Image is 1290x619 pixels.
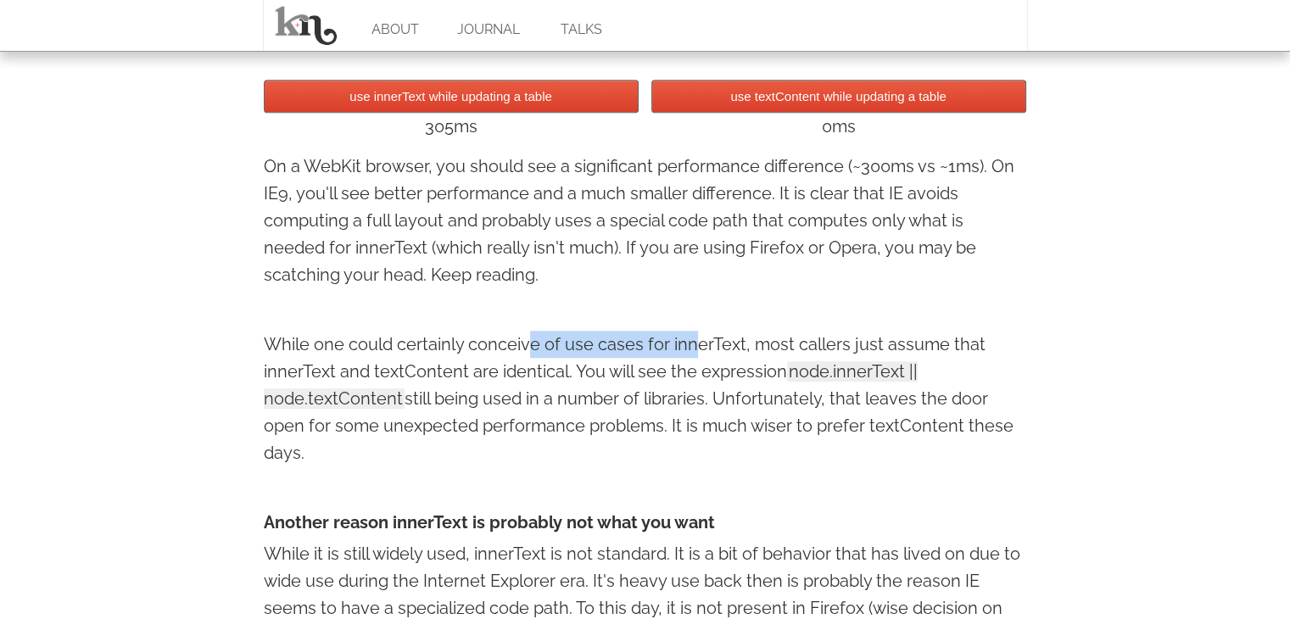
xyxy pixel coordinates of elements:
button: use textContent while updating a table [651,80,1026,113]
h4: Another reason innerText is probably not what you want [264,509,1027,536]
button: use innerText while updating a table [264,80,639,113]
div: 305ms [264,113,639,140]
div: 0ms [651,113,1026,140]
span: node.innerText || node.textContent [264,361,918,409]
p: While one could certainly conceive of use cases for innerText, most callers just assume that inne... [264,331,1027,466]
p: On a WebKit browser, you should see a significant performance difference (~300ms vs ~1ms). On IE9... [264,153,1027,288]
